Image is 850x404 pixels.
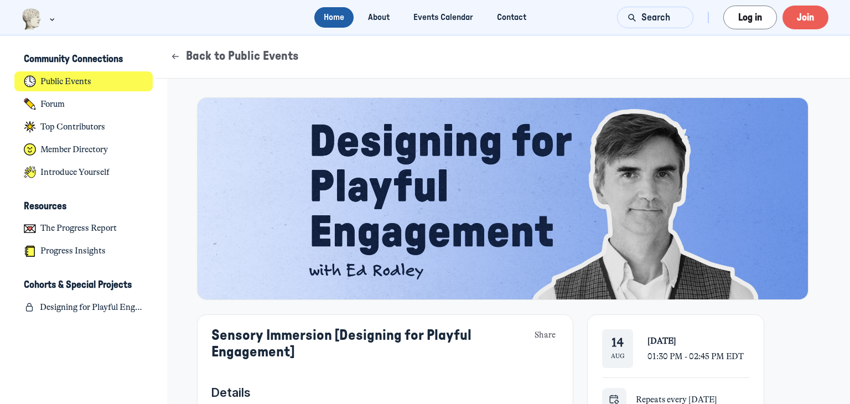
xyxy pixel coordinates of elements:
[14,162,153,183] a: Introduce Yourself
[14,197,153,216] button: ResourcesCollapse space
[14,71,153,92] a: Public Events
[488,7,536,28] a: Contact
[24,53,123,65] h3: Community Connections
[22,8,42,30] img: Museums as Progress logo
[611,351,625,361] div: Aug
[14,117,153,137] a: Top Contributors
[314,7,354,28] a: Home
[404,7,483,28] a: Events Calendar
[40,99,65,110] h4: Forum
[40,246,106,256] h4: Progress Insights
[14,94,153,115] a: Forum
[532,327,558,344] button: Share
[22,7,58,31] button: Museums as Progress logo
[40,167,110,178] h4: Introduce Yourself
[24,279,132,291] h3: Cohorts & Special Projects
[211,327,532,360] h1: Sensory Immersion [Designing for Playful Engagement]
[647,336,676,346] span: [DATE]
[647,351,744,361] span: 01:30 PM - 02:45 PM EDT
[782,6,828,29] button: Join
[40,122,105,132] h4: Top Contributors
[535,329,556,341] span: Share
[40,144,108,155] h4: Member Directory
[170,48,299,65] button: Back to Public Events
[40,302,143,313] h4: Designing for Playful Engagement
[14,218,153,239] a: The Progress Report
[723,6,777,29] button: Log in
[14,139,153,160] a: Member Directory
[14,297,153,318] a: Designing for Playful Engagement
[359,7,400,28] a: About
[617,7,693,28] button: Search
[14,276,153,295] button: Cohorts & Special ProjectsCollapse space
[14,241,153,261] a: Progress Insights
[611,336,624,350] div: 14
[14,50,153,69] button: Community ConnectionsCollapse space
[211,384,558,401] h5: Details
[40,223,117,234] h4: The Progress Report
[156,35,850,79] header: Page Header
[40,76,91,87] h4: Public Events
[24,200,66,213] h3: Resources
